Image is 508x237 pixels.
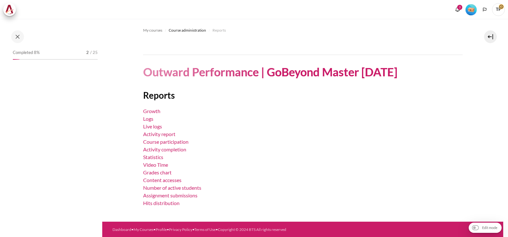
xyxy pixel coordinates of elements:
[212,27,226,34] a: Reports
[169,27,206,33] span: Course administration
[86,50,89,56] span: 2
[143,65,397,80] h1: Outward Performance | GoBeyond Master [DATE]
[143,27,162,33] span: My courses
[90,50,98,56] span: / 25
[143,131,175,137] a: Activity report
[143,162,168,168] a: Video Time
[5,5,14,14] img: Architeck
[3,3,19,16] a: Architeck Architeck
[457,5,462,10] div: 3
[134,227,153,232] a: My Courses
[143,177,181,183] a: Content accesses
[143,169,172,175] a: Grades chart
[480,5,489,14] button: Languages
[112,227,131,232] a: Dashboard
[194,227,216,232] a: Terms of Use
[112,227,322,233] div: • • • • •
[492,3,505,16] span: TP
[13,50,40,56] span: Completed 8%
[13,48,98,66] a: Completed 8% 2 / 25
[169,227,192,232] a: Privacy Policy
[143,146,186,152] a: Activity completion
[143,200,180,206] a: Hits distribution
[102,19,503,222] section: Content
[143,192,197,198] a: Assignment submissions
[143,154,163,160] a: Statistics
[212,27,226,33] span: Reports
[143,89,463,101] h2: Reports
[156,227,167,232] a: Profile
[143,116,153,122] a: Logs
[143,25,463,35] nav: Navigation bar
[13,59,19,60] div: 8%
[143,123,162,129] a: Live logs
[143,185,201,191] a: Number of active students
[143,139,189,145] a: Course participation
[466,4,477,15] img: Level #1
[143,27,162,34] a: My courses
[492,3,505,16] a: User menu
[143,108,160,114] a: Growth
[453,5,462,14] div: Show notification window with 3 new notifications
[463,4,479,15] a: Level #1
[218,227,286,232] a: Copyright © 2024 BTS All rights reserved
